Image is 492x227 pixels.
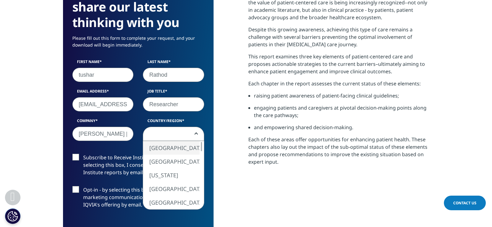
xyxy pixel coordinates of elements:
p: This report examines three key elements of patient-centered care and proposes actionable strategi... [248,53,429,80]
li: [GEOGRAPHIC_DATA] [143,196,200,209]
label: Country/Region [143,118,204,127]
label: Company [72,118,134,127]
label: First Name [72,59,134,68]
p: Despite this growing awareness, achieving this type of care remains a challenge with several barr... [248,26,429,53]
li: and empowering shared decision-making. [254,124,429,136]
button: Cookies Settings [5,208,20,224]
li: [GEOGRAPHIC_DATA] [143,155,200,168]
li: [GEOGRAPHIC_DATA] [143,182,200,196]
p: Each chapter in the report assesses the current status of these elements: [248,80,429,92]
span: Contact Us [453,200,476,206]
label: Last Name [143,59,204,68]
a: Contact Us [444,196,486,210]
li: engaging patients and caregivers at pivotal decision-making points along the care pathways; [254,104,429,124]
li: raising patient awareness of patient-facing clinical guidelines; [254,92,429,104]
label: Subscribe to Receive Institute Reports - by selecting this box, I consent to receiving IQVIA Inst... [72,154,204,179]
label: Job Title [143,89,204,97]
p: Please fill out this form to complete your request, and your download will begin immediately. [72,35,204,53]
li: [US_STATE] [143,168,200,182]
label: Opt-in - by selecting this box, I consent to receiving marketing communications and information a... [72,186,204,212]
p: Each of these areas offer opportunities for enhancing patient health. These chapters also lay out... [248,136,429,170]
li: [GEOGRAPHIC_DATA] [143,141,200,155]
label: Email Address [72,89,134,97]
